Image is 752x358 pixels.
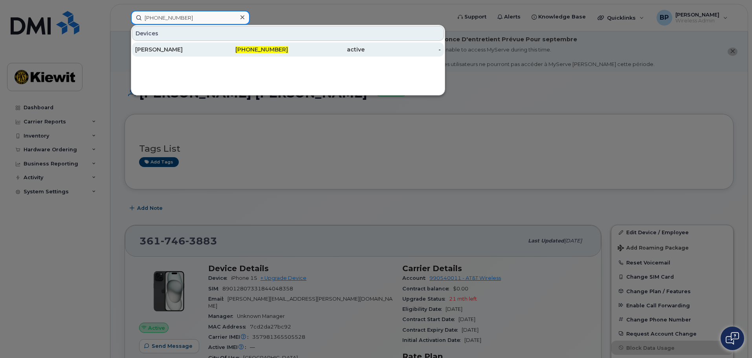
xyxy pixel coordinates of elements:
[726,332,739,345] img: Open chat
[132,42,444,57] a: [PERSON_NAME][PHONE_NUMBER]active-
[132,26,444,41] div: Devices
[288,46,365,53] div: active
[235,46,288,53] span: [PHONE_NUMBER]
[135,46,212,53] div: [PERSON_NAME]
[365,46,441,53] div: -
